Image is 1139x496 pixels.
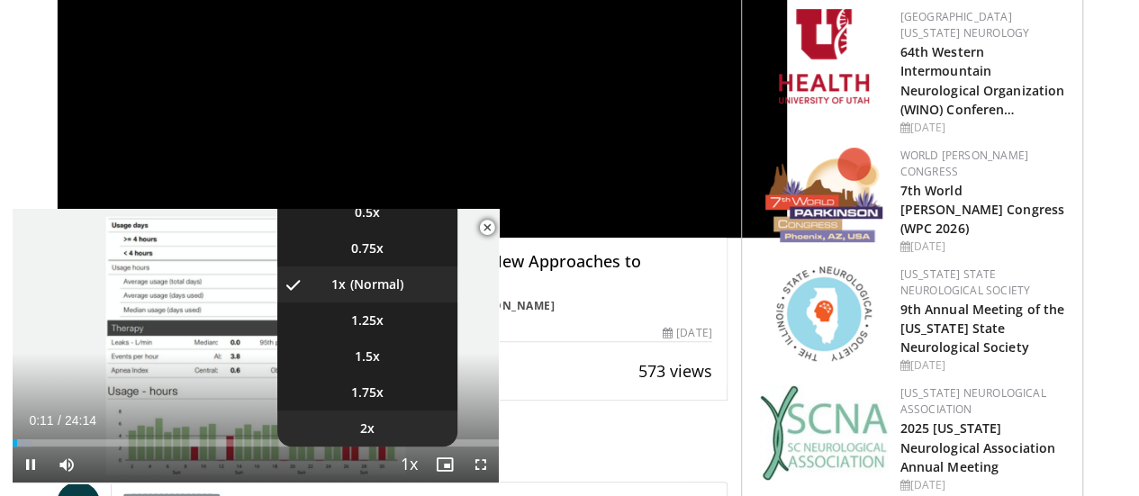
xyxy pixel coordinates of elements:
[29,413,53,428] span: 0:11
[460,298,556,313] a: [PERSON_NAME]
[779,9,869,104] img: f6362829-b0a3-407d-a044-59546adfd345.png.150x105_q85_autocrop_double_scale_upscale_version-0.2.png
[65,413,96,428] span: 24:14
[391,446,427,482] button: Playback Rate
[331,275,346,293] span: 1x
[900,148,1028,179] a: World [PERSON_NAME] Congress
[663,325,711,341] div: [DATE]
[355,203,380,221] span: 0.5x
[351,311,384,329] span: 1.25x
[900,357,1068,374] div: [DATE]
[900,182,1064,237] a: 7th World [PERSON_NAME] Congress (WPC 2026)
[351,239,384,257] span: 0.75x
[900,43,1065,117] a: 64th Western Intermountain Neurological Organization (WINO) Conferen…
[900,301,1065,356] a: 9th Annual Meeting of the [US_STATE] State Neurological Society
[900,120,1068,136] div: [DATE]
[360,419,375,437] span: 2x
[13,439,499,446] div: Progress Bar
[900,266,1030,298] a: [US_STATE] State Neurological Society
[900,239,1068,255] div: [DATE]
[427,446,463,482] button: Enable picture-in-picture mode
[469,209,505,247] button: Close
[776,266,872,361] img: 71a8b48c-8850-4916-bbdd-e2f3ccf11ef9.png.150x105_q85_autocrop_double_scale_upscale_version-0.2.png
[13,446,49,482] button: Pause
[760,385,888,480] img: b123db18-9392-45ae-ad1d-42c3758a27aa.jpg.150x105_q85_autocrop_double_scale_upscale_version-0.2.jpg
[13,209,499,483] video-js: Video Player
[58,413,61,428] span: /
[638,360,712,382] span: 573 views
[463,446,499,482] button: Fullscreen
[355,347,380,365] span: 1.5x
[900,477,1068,493] div: [DATE]
[900,419,1055,474] a: 2025 [US_STATE] Neurological Association Annual Meeting
[900,9,1029,41] a: [GEOGRAPHIC_DATA][US_STATE] Neurology
[49,446,85,482] button: Mute
[351,383,384,401] span: 1.75x
[900,385,1046,417] a: [US_STATE] Neurological Association
[765,148,882,242] img: 16fe1da8-a9a0-4f15-bd45-1dd1acf19c34.png.150x105_q85_autocrop_double_scale_upscale_version-0.2.png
